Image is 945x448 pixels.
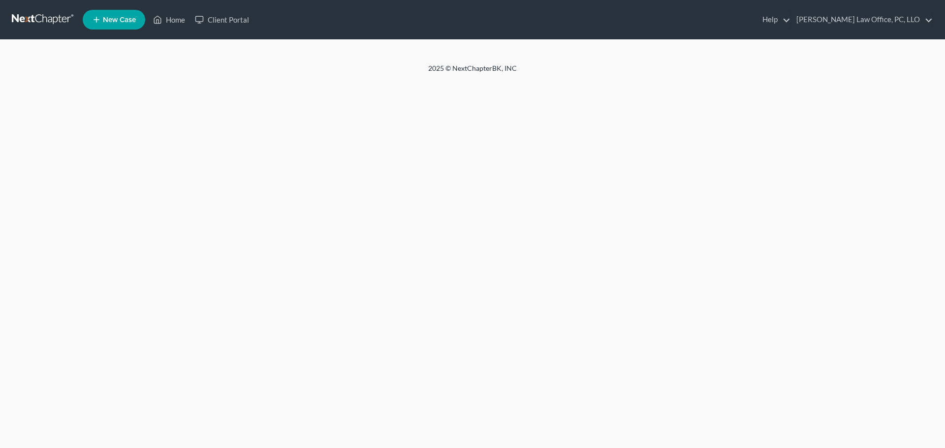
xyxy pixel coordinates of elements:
[757,11,790,29] a: Help
[791,11,933,29] a: [PERSON_NAME] Law Office, PC, LLO
[190,11,254,29] a: Client Portal
[192,63,753,81] div: 2025 © NextChapterBK, INC
[83,10,145,30] new-legal-case-button: New Case
[148,11,190,29] a: Home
